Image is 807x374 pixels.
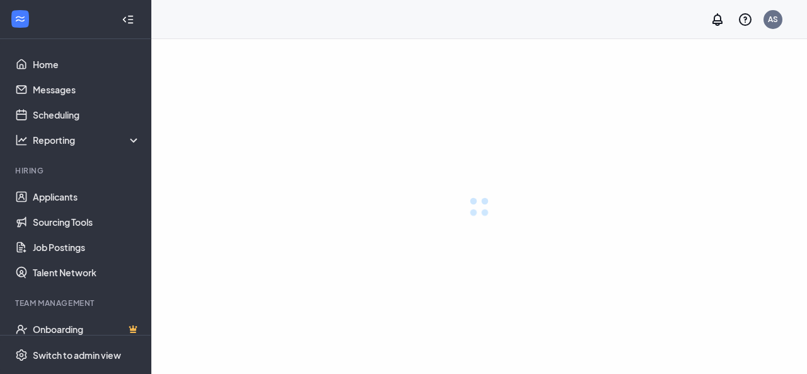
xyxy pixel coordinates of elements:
[768,14,778,25] div: AS
[14,13,26,25] svg: WorkstreamLogo
[33,77,141,102] a: Messages
[15,165,138,176] div: Hiring
[33,235,141,260] a: Job Postings
[33,134,141,146] div: Reporting
[33,184,141,209] a: Applicants
[33,52,141,77] a: Home
[33,209,141,235] a: Sourcing Tools
[33,349,121,361] div: Switch to admin view
[15,349,28,361] svg: Settings
[710,12,725,27] svg: Notifications
[738,12,753,27] svg: QuestionInfo
[15,134,28,146] svg: Analysis
[33,260,141,285] a: Talent Network
[15,298,138,308] div: Team Management
[33,317,141,342] a: OnboardingCrown
[122,13,134,26] svg: Collapse
[33,102,141,127] a: Scheduling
